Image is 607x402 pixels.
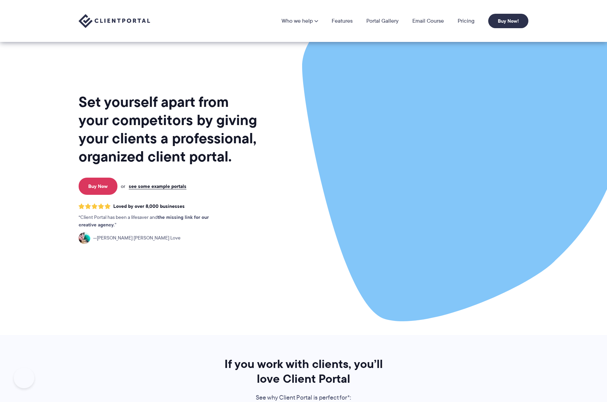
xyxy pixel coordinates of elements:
span: Loved by over 8,000 businesses [113,203,185,209]
a: Buy Now [79,178,117,195]
span: or [121,183,125,189]
a: Buy Now! [488,14,528,28]
a: Portal Gallery [366,18,399,24]
a: Features [332,18,353,24]
iframe: Toggle Customer Support [14,368,34,388]
h2: If you work with clients, you’ll love Client Portal [215,357,392,386]
a: see some example portals [129,183,186,189]
a: Email Course [412,18,444,24]
p: Client Portal has been a lifesaver and . [79,214,223,229]
h1: Set yourself apart from your competitors by giving your clients a professional, organized client ... [79,93,259,166]
strong: the missing link for our creative agency [79,213,209,228]
a: Who we help [282,18,318,24]
a: Pricing [458,18,474,24]
span: [PERSON_NAME] [PERSON_NAME] Love [93,234,181,242]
